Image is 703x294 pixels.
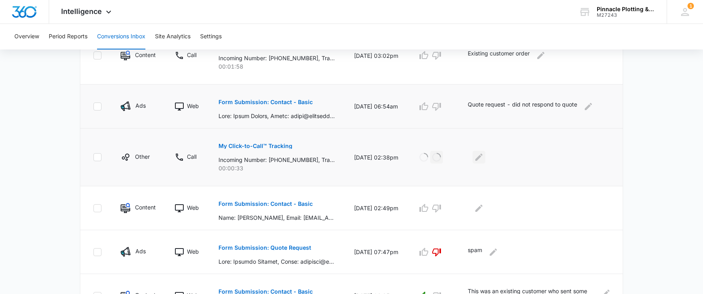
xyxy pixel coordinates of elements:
p: Web [187,247,199,256]
button: Edit Comments [487,246,500,258]
p: Web [187,203,199,212]
button: Form Submission: Quote Request [218,238,311,257]
p: 00:00:33 [218,164,335,172]
p: Form Submission: Contact - Basic [218,201,313,207]
button: Edit Comments [473,151,485,164]
span: Intelligence [61,7,102,16]
td: [DATE] 02:49pm [344,186,408,230]
p: Ads [135,247,146,255]
td: [DATE] 03:02pm [344,27,408,85]
p: Incoming Number: [PHONE_NUMBER], Tracking Number: [PHONE_NUMBER], Ring To: [PHONE_NUMBER], Caller... [218,156,335,164]
p: Form Submission: Contact - Basic [218,99,313,105]
button: Overview [14,24,39,49]
td: [DATE] 06:54am [344,85,408,128]
p: My Click-to-Call™ Tracking [218,143,292,149]
button: Site Analytics [155,24,191,49]
div: account name [597,6,655,12]
p: Other [135,152,150,161]
p: Ads [135,101,146,110]
p: Form Submission: Quote Request [218,245,311,251]
p: Name: [PERSON_NAME], Email: [EMAIL_ADDRESS][PERSON_NAME][DOMAIN_NAME], Phone: [PHONE_NUMBER], Not... [218,213,335,222]
td: [DATE] 07:47pm [344,230,408,274]
p: Web [187,102,199,110]
div: account id [597,12,655,18]
button: My Click-to-Call™ Tracking [218,136,292,156]
button: Edit Comments [534,49,547,62]
button: Form Submission: Contact - Basic [218,93,313,112]
p: Call [187,51,197,59]
button: Settings [200,24,222,49]
button: Edit Comments [473,202,485,215]
button: Period Reports [49,24,87,49]
p: Lore: Ipsumdo Sitamet, Conse: adipisci@eli.sed, Doeiu: 5023871970, Temporinc Utlab : etd, Mag ali... [218,257,335,266]
p: Call [187,152,197,161]
p: Content [135,51,155,59]
div: notifications count [687,3,694,9]
p: 00:01:58 [218,62,335,71]
button: Conversions Inbox [97,24,145,49]
p: spam [468,246,482,258]
button: Edit Comments [582,100,595,113]
p: Lore: Ipsum Dolors, Ametc: adipi@elitseddoeiusmodte.inc, Utlab: 5421771956, Etdol: Magna, A en ad... [218,112,335,120]
p: Content [135,203,155,211]
td: [DATE] 02:38pm [344,128,408,186]
p: Existing customer order [468,49,530,62]
p: Incoming Number: [PHONE_NUMBER], Tracking Number: [PHONE_NUMBER], Ring To: [PHONE_NUMBER], Caller... [218,54,335,62]
button: Form Submission: Contact - Basic [218,194,313,213]
span: 1 [687,3,694,9]
p: Quote request - did not respond to quote [468,100,577,113]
